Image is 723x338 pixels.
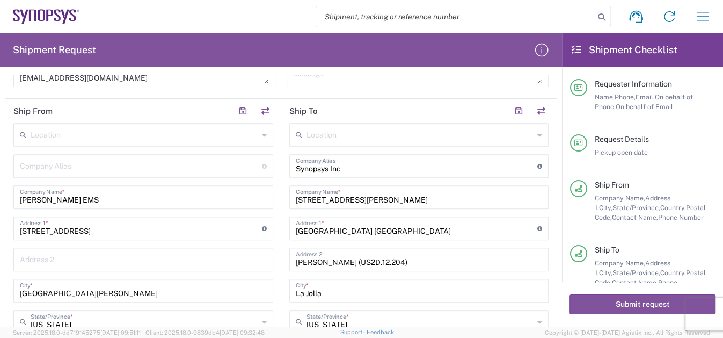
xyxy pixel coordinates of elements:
span: [DATE] 09:32:48 [220,329,265,336]
span: Contact Name, [612,278,658,286]
span: On behalf of Email [616,103,673,111]
span: Request Details [595,135,649,143]
span: Pickup open date [595,148,648,156]
span: [DATE] 09:51:11 [100,329,141,336]
span: State/Province, [612,204,660,212]
h2: Shipment Request [13,44,96,56]
h2: Shipment Checklist [572,44,677,56]
span: Country, [660,204,686,212]
a: Feedback [367,329,394,335]
button: Submit request [569,294,715,314]
span: Name, [595,93,615,101]
h2: Ship From [13,106,53,117]
input: Shipment, tracking or reference number [316,6,594,27]
span: Country, [660,269,686,277]
span: State/Province, [612,269,660,277]
span: Requester Information [595,80,672,88]
span: Email, [636,93,655,101]
span: Phone Number [658,213,704,221]
span: Server: 2025.18.0-dd719145275 [13,329,141,336]
span: Ship To [595,246,619,254]
span: Phone, [615,93,636,101]
span: Client: 2025.18.0-9839db4 [145,329,265,336]
span: Ship From [595,181,629,189]
span: Company Name, [595,194,645,202]
span: Company Name, [595,259,645,267]
span: Contact Name, [612,213,658,221]
span: City, [599,269,612,277]
span: City, [599,204,612,212]
h2: Ship To [289,106,318,117]
span: Copyright © [DATE]-[DATE] Agistix Inc., All Rights Reserved [545,328,710,337]
a: Support [340,329,367,335]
